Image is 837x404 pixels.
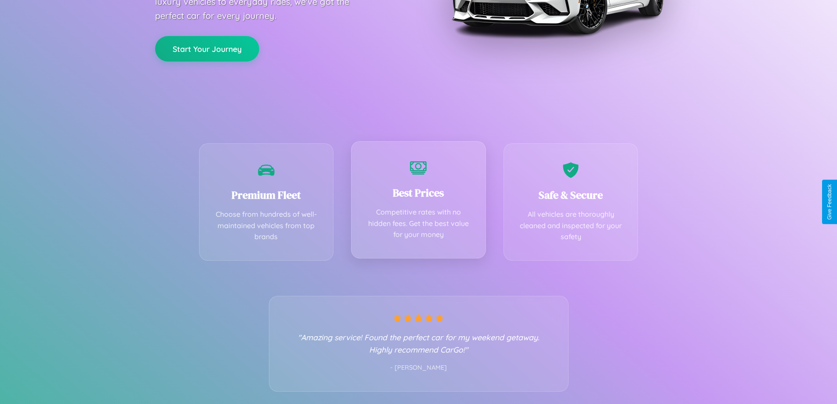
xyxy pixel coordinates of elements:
p: "Amazing service! Found the perfect car for my weekend getaway. Highly recommend CarGo!" [287,331,551,356]
h3: Premium Fleet [213,188,320,202]
p: - [PERSON_NAME] [287,362,551,374]
button: Start Your Journey [155,36,259,62]
h3: Best Prices [365,186,472,200]
p: All vehicles are thoroughly cleaned and inspected for your safety [517,209,625,243]
p: Competitive rates with no hidden fees. Get the best value for your money [365,207,472,240]
div: Give Feedback [826,184,833,220]
h3: Safe & Secure [517,188,625,202]
p: Choose from hundreds of well-maintained vehicles from top brands [213,209,320,243]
